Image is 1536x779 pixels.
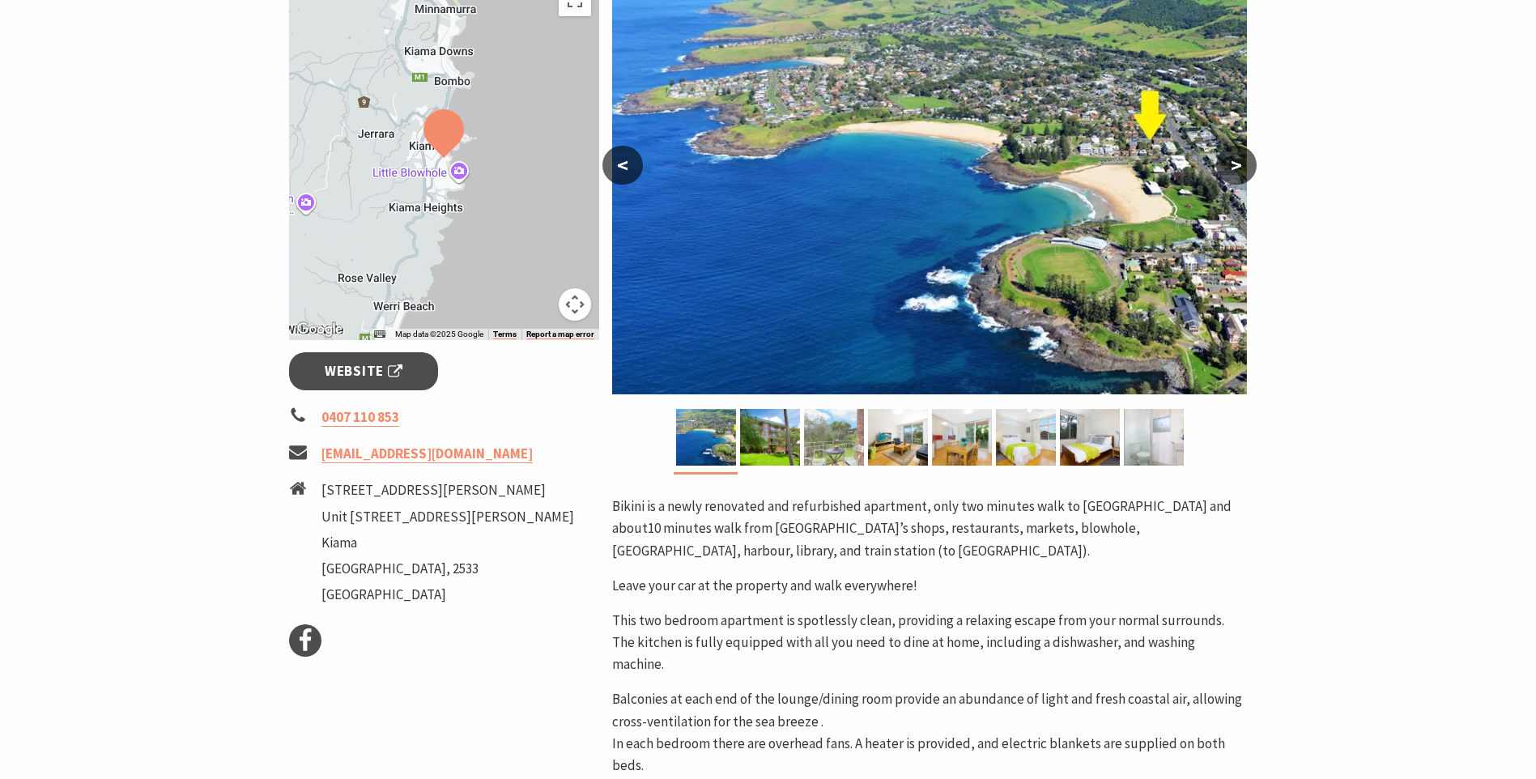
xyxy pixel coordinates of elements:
[321,532,574,554] li: Kiama
[559,288,591,321] button: Map camera controls
[1216,146,1257,185] button: >
[321,479,574,501] li: [STREET_ADDRESS][PERSON_NAME]
[612,610,1247,676] p: This two bedroom apartment is spotlessly clean, providing a relaxing escape from your normal surr...
[321,584,574,606] li: [GEOGRAPHIC_DATA]
[374,329,385,340] button: Keyboard shortcuts
[293,319,347,340] img: Google
[740,409,800,466] img: Bikini, Surf Beach Kiama
[526,330,594,339] a: Report a map error
[612,688,1247,777] p: Balconies at each end of the lounge/dining room provide an abundance of light and fresh coastal a...
[321,506,574,528] li: Unit [STREET_ADDRESS][PERSON_NAME]
[602,146,643,185] button: <
[612,575,1247,597] p: Leave your car at the property and walk everywhere!
[1060,409,1120,466] img: Bikini, Surf Beach Kiama
[996,409,1056,466] img: Bikini, Surf Beach Kiama
[321,408,399,427] a: 0407 110 853
[395,330,483,338] span: Map data ©2025 Google
[325,360,402,382] span: Website
[293,319,347,340] a: Click to see this area on Google Maps
[676,409,736,466] img: Bikini, Surf Beach Kiama
[1124,409,1184,466] img: Bikini, Surf Beach Kiama
[289,352,439,390] a: Website
[868,409,928,466] img: Bikini, Surf Beach Kiama
[321,445,533,463] a: [EMAIL_ADDRESS][DOMAIN_NAME]
[612,496,1247,562] p: Bikini is a newly renovated and refurbished apartment, only two minutes walk to [GEOGRAPHIC_DATA]...
[932,409,992,466] img: Bikini, Surf Beach Kiama
[321,558,574,580] li: [GEOGRAPHIC_DATA], 2533
[493,330,517,339] a: Terms (opens in new tab)
[804,409,864,466] img: Bikini, Surf Beach Kiama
